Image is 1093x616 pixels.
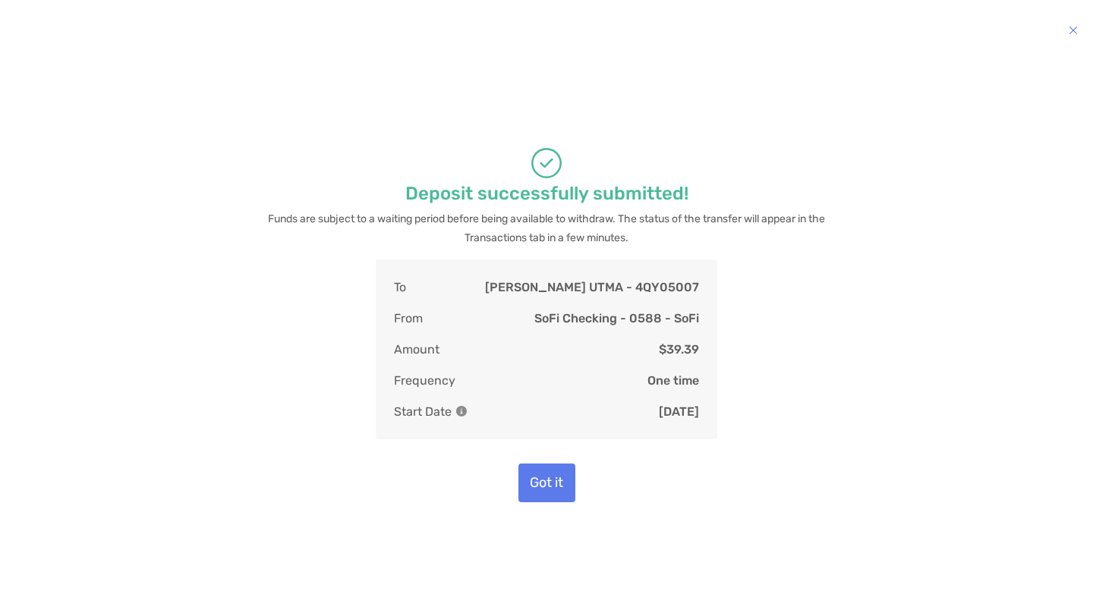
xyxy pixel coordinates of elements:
[262,209,831,247] p: Funds are subject to a waiting period before being available to withdraw. The status of the trans...
[394,402,467,421] p: Start Date
[534,309,699,328] p: SoFi Checking - 0588 - SoFi
[485,278,699,297] p: [PERSON_NAME] UTMA - 4QY05007
[394,309,423,328] p: From
[394,371,455,390] p: Frequency
[647,371,699,390] p: One time
[659,402,699,421] p: [DATE]
[394,340,439,359] p: Amount
[518,464,575,502] button: Got it
[405,184,688,203] p: Deposit successfully submitted!
[456,406,467,416] img: Information Icon
[659,340,699,359] p: $39.39
[394,278,406,297] p: To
